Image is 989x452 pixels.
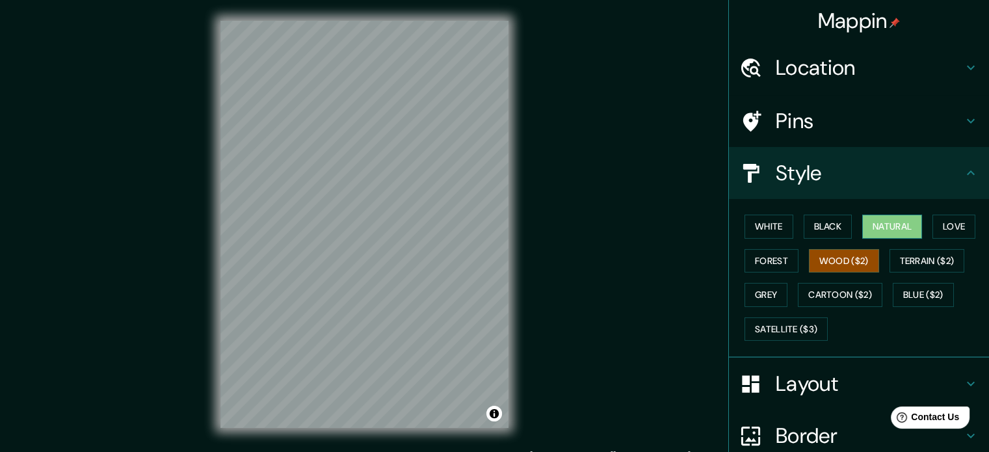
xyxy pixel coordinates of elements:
h4: Style [776,160,963,186]
div: Location [729,42,989,94]
canvas: Map [220,21,508,428]
h4: Layout [776,371,963,397]
button: Love [932,215,975,239]
iframe: Help widget launcher [873,401,975,438]
button: Cartoon ($2) [798,283,882,307]
h4: Border [776,423,963,449]
h4: Pins [776,108,963,134]
h4: Mappin [818,8,901,34]
button: Satellite ($3) [745,317,828,341]
h4: Location [776,55,963,81]
div: Style [729,147,989,199]
button: Toggle attribution [486,406,502,421]
button: Natural [862,215,922,239]
button: Terrain ($2) [890,249,965,273]
button: Grey [745,283,787,307]
button: Wood ($2) [809,249,879,273]
button: Forest [745,249,798,273]
div: Layout [729,358,989,410]
img: pin-icon.png [890,18,900,28]
button: Black [804,215,852,239]
button: White [745,215,793,239]
button: Blue ($2) [893,283,954,307]
div: Pins [729,95,989,147]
